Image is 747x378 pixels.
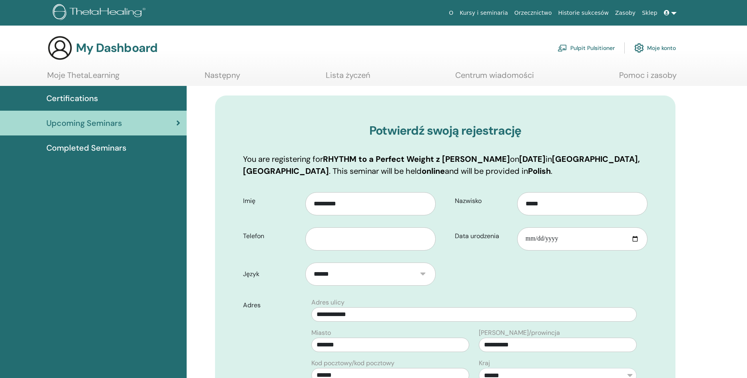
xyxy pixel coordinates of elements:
[237,193,305,209] label: Imię
[612,6,639,20] a: Zasoby
[558,39,615,57] a: Pulpit Pulsitioner
[46,92,98,104] span: Certifications
[46,117,122,129] span: Upcoming Seminars
[449,193,517,209] label: Nazwisko
[311,298,345,307] label: Adres ulicy
[446,6,456,20] a: O
[46,142,126,154] span: Completed Seminars
[205,70,240,86] a: Następny
[76,41,157,55] h3: My Dashboard
[47,35,73,61] img: generic-user-icon.jpg
[243,153,647,177] p: You are registering for on in . This seminar will be held and will be provided in .
[528,166,551,176] b: Polish
[311,328,331,338] label: Miasto
[323,154,510,164] b: RHYTHM to a Perfect Weight z [PERSON_NAME]
[519,154,546,164] b: [DATE]
[634,41,644,55] img: cog.svg
[422,166,445,176] b: online
[47,70,120,86] a: Moje ThetaLearning
[555,6,612,20] a: Historie sukcesów
[237,229,305,244] label: Telefon
[237,267,305,282] label: Język
[456,6,511,20] a: Kursy i seminaria
[449,229,517,244] label: Data urodzenia
[634,39,676,57] a: Moje konto
[619,70,677,86] a: Pomoc i zasoby
[53,4,148,22] img: logo.png
[237,298,307,313] label: Adres
[479,328,560,338] label: [PERSON_NAME]/prowincja
[243,123,647,138] h3: Potwierdź swoją rejestrację
[511,6,555,20] a: Orzecznictwo
[326,70,370,86] a: Lista życzeń
[639,6,660,20] a: Sklep
[455,70,534,86] a: Centrum wiadomości
[479,358,490,368] label: Kraj
[558,44,567,52] img: chalkboard-teacher.svg
[311,358,394,368] label: Kod pocztowy/kod pocztowy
